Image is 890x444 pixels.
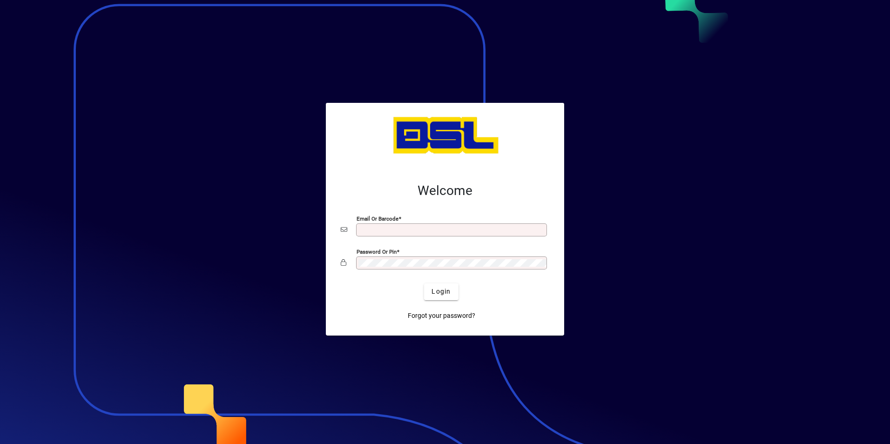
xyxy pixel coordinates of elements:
[404,308,479,324] a: Forgot your password?
[408,311,475,321] span: Forgot your password?
[341,183,549,199] h2: Welcome
[424,283,458,300] button: Login
[357,215,398,222] mat-label: Email or Barcode
[432,287,451,296] span: Login
[357,248,397,255] mat-label: Password or Pin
